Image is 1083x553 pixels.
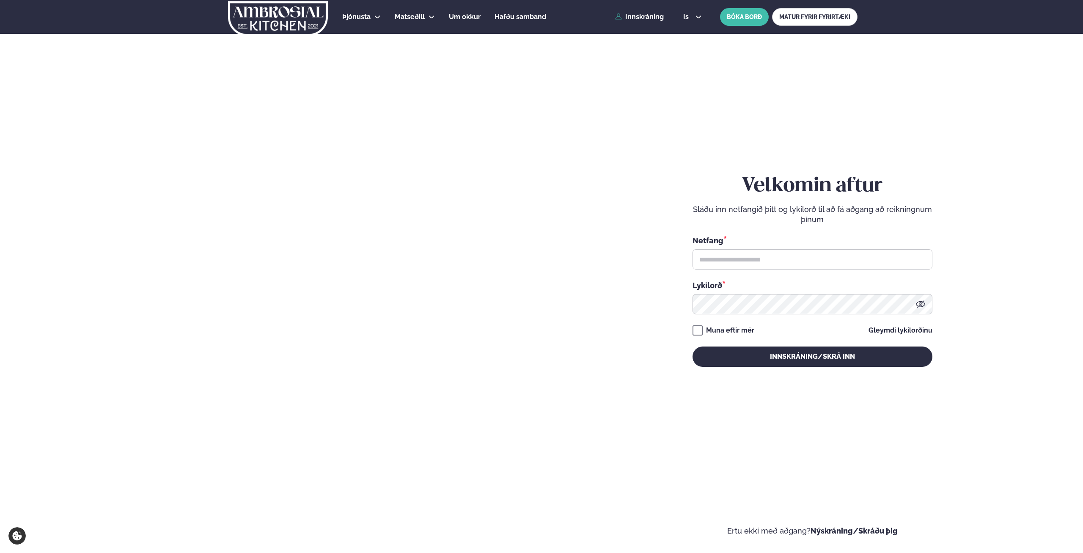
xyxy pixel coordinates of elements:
[342,12,371,22] a: Þjónusta
[8,527,26,545] a: Cookie settings
[449,12,481,22] a: Um okkur
[615,13,664,21] a: Innskráning
[693,280,932,291] div: Lykilorð
[228,1,329,36] img: logo
[495,13,546,21] span: Hafðu samband
[811,526,898,535] a: Nýskráning/Skráðu þig
[449,13,481,21] span: Um okkur
[495,12,546,22] a: Hafðu samband
[395,12,425,22] a: Matseðill
[720,8,769,26] button: BÓKA BORÐ
[567,526,1058,536] p: Ertu ekki með aðgang?
[676,14,708,20] button: is
[693,204,932,225] p: Sláðu inn netfangið þitt og lykilorð til að fá aðgang að reikningnum þínum
[693,235,932,246] div: Netfang
[25,401,201,472] h2: Velkomin á Ambrosial kitchen!
[395,13,425,21] span: Matseðill
[342,13,371,21] span: Þjónusta
[683,14,691,20] span: is
[869,327,932,334] a: Gleymdi lykilorðinu
[693,174,932,198] h2: Velkomin aftur
[25,482,201,502] p: Ef eitthvað sameinar fólk, þá er [PERSON_NAME] matarferðalag.
[772,8,858,26] a: MATUR FYRIR FYRIRTÆKI
[693,347,932,367] button: Innskráning/Skrá inn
